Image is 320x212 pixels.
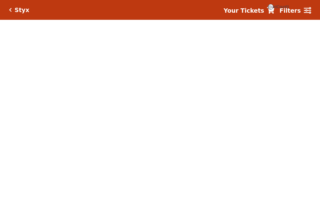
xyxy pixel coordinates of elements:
a: Your Tickets {{cartCount}} [224,6,274,15]
strong: Filters [279,7,301,14]
h5: Styx [15,6,29,14]
span: {{cartCount}} [268,4,273,10]
a: Click here to go back to filters [9,8,12,12]
strong: Your Tickets [224,7,264,14]
a: Filters [279,6,311,15]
